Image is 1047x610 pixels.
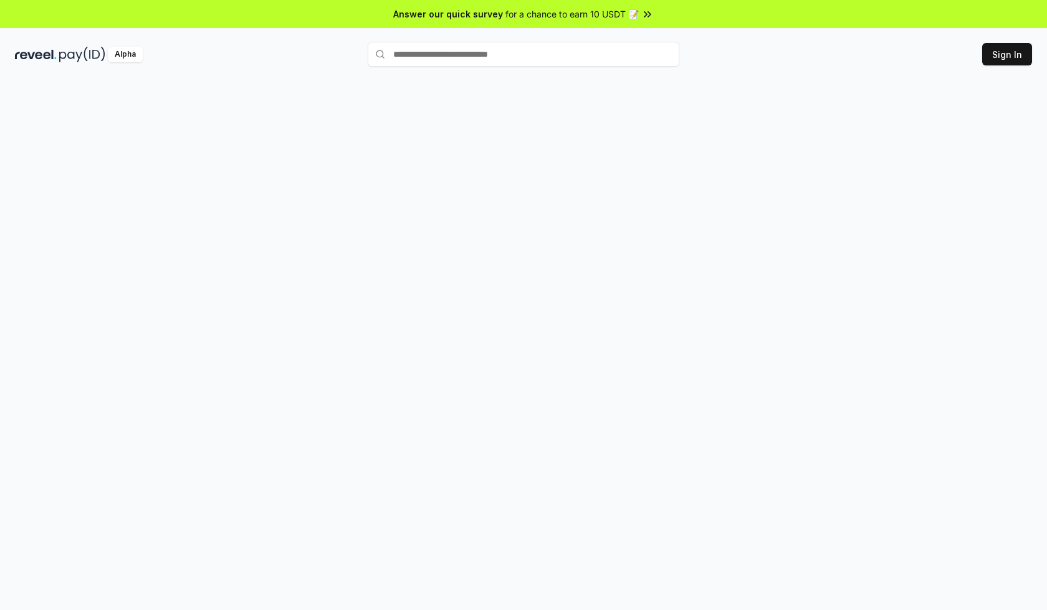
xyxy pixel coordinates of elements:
[59,47,105,62] img: pay_id
[15,47,57,62] img: reveel_dark
[982,43,1032,65] button: Sign In
[393,7,503,21] span: Answer our quick survey
[108,47,143,62] div: Alpha
[505,7,639,21] span: for a chance to earn 10 USDT 📝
